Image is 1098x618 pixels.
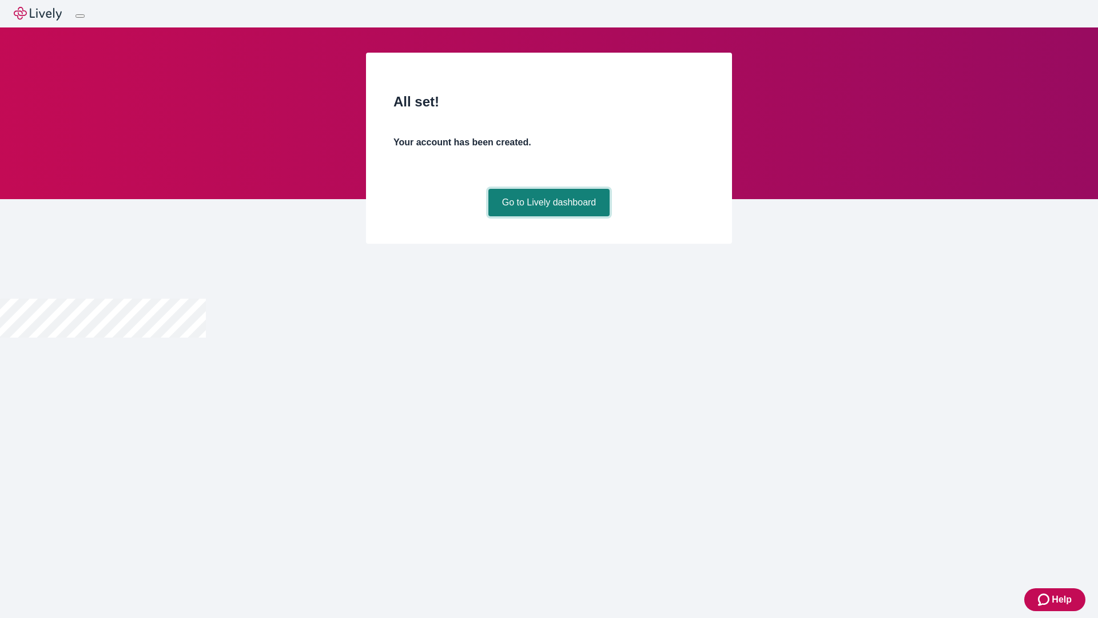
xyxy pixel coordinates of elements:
img: Lively [14,7,62,21]
h2: All set! [393,92,705,112]
button: Log out [75,14,85,18]
button: Zendesk support iconHelp [1024,588,1085,611]
a: Go to Lively dashboard [488,189,610,216]
span: Help [1052,593,1072,607]
svg: Zendesk support icon [1038,593,1052,607]
h4: Your account has been created. [393,136,705,149]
